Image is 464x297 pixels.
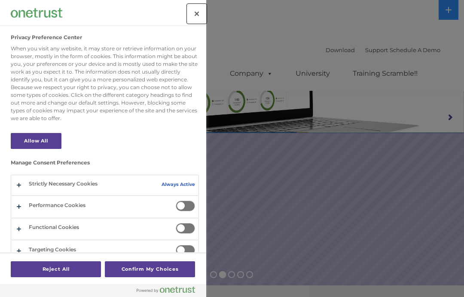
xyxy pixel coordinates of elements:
[11,34,82,40] h2: Privacy Preference Center
[137,286,195,293] img: Powered by OneTrust Opens in a new Tab
[11,160,199,170] h3: Manage Consent Preferences
[11,133,61,149] button: Allow All
[11,4,62,22] div: Company Logo
[11,8,62,17] img: Company Logo
[105,261,195,277] button: Confirm My Choices
[137,286,202,297] a: Powered by OneTrust Opens in a new Tab
[11,45,199,122] div: When you visit any website, it may store or retrieve information on your browser, mostly in the f...
[187,4,206,23] button: Close
[11,261,101,277] button: Reject All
